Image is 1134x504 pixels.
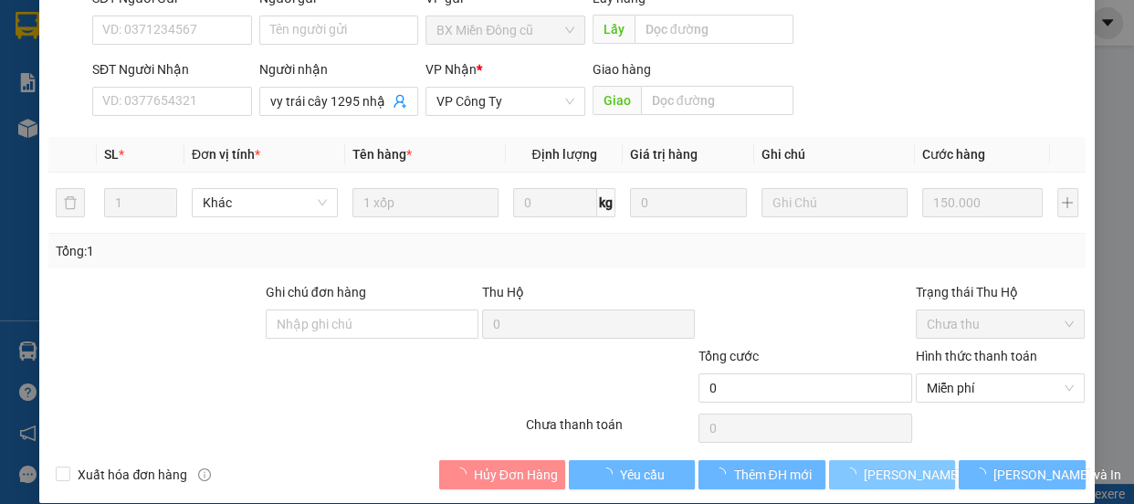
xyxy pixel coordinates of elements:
[569,460,695,489] button: Yêu cầu
[436,88,574,115] span: VP Công Ty
[352,147,412,162] span: Tên hàng
[916,282,1086,302] div: Trạng thái Thu Hộ
[829,460,955,489] button: [PERSON_NAME] thay đổi
[192,147,260,162] span: Đơn vị tính
[436,16,574,44] span: BX Miền Đông cũ
[524,415,698,446] div: Chưa thanh toán
[973,467,993,480] span: loading
[959,460,1085,489] button: [PERSON_NAME] và In
[733,465,811,485] span: Thêm ĐH mới
[620,465,665,485] span: Yêu cầu
[698,349,759,363] span: Tổng cước
[56,241,439,261] div: Tổng: 1
[454,467,474,480] span: loading
[393,94,407,109] span: user-add
[641,86,793,115] input: Dọc đường
[266,285,366,299] label: Ghi chú đơn hàng
[593,86,641,115] span: Giao
[927,374,1075,402] span: Miễn phí
[864,465,1010,485] span: [PERSON_NAME] thay đổi
[635,15,793,44] input: Dọc đường
[927,310,1075,338] span: Chưa thu
[203,189,327,216] span: Khác
[92,59,252,79] div: SĐT Người Nhận
[56,188,85,217] button: delete
[70,465,194,485] span: Xuất hóa đơn hàng
[531,147,596,162] span: Định lượng
[198,468,211,481] span: info-circle
[754,137,915,173] th: Ghi chú
[630,147,698,162] span: Giá trị hàng
[713,467,733,480] span: loading
[266,310,478,339] input: Ghi chú đơn hàng
[600,467,620,480] span: loading
[922,188,1043,217] input: 0
[474,465,558,485] span: Hủy Đơn Hàng
[352,188,499,217] input: VD: Bàn, Ghế
[482,285,524,299] span: Thu Hộ
[630,188,747,217] input: 0
[761,188,908,217] input: Ghi Chú
[104,147,119,162] span: SL
[593,62,651,77] span: Giao hàng
[916,349,1037,363] label: Hình thức thanh toán
[259,59,419,79] div: Người nhận
[993,465,1121,485] span: [PERSON_NAME] và In
[425,62,477,77] span: VP Nhận
[844,467,864,480] span: loading
[597,188,615,217] span: kg
[1057,188,1078,217] button: plus
[439,460,565,489] button: Hủy Đơn Hàng
[593,15,635,44] span: Lấy
[698,460,824,489] button: Thêm ĐH mới
[922,147,985,162] span: Cước hàng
